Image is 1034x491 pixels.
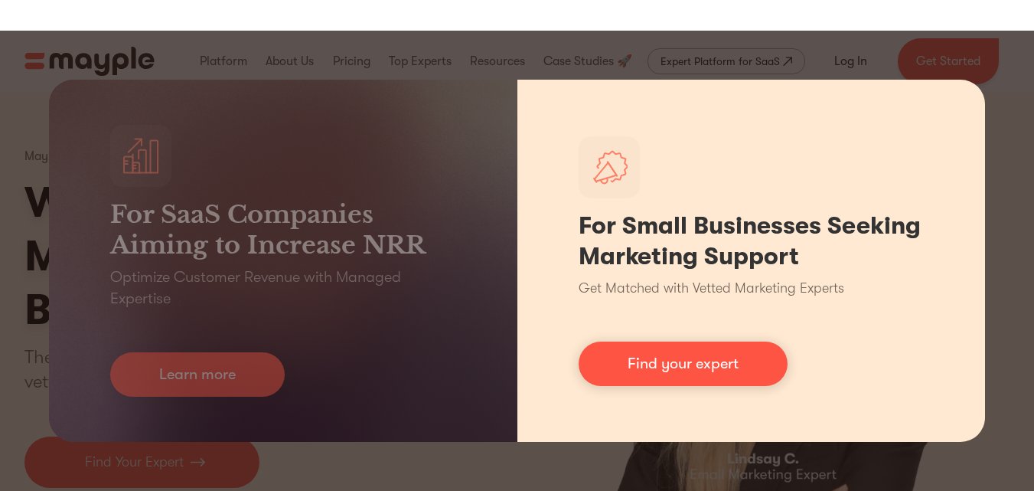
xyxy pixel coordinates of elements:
p: Optimize Customer Revenue with Managed Expertise [110,267,456,309]
p: Get Matched with Vetted Marketing Experts [579,278,844,299]
a: Learn more [110,352,285,397]
h1: For Small Businesses Seeking Marketing Support [579,211,925,272]
a: Find your expert [579,342,788,386]
h3: For SaaS Companies Aiming to Increase NRR [110,199,456,260]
